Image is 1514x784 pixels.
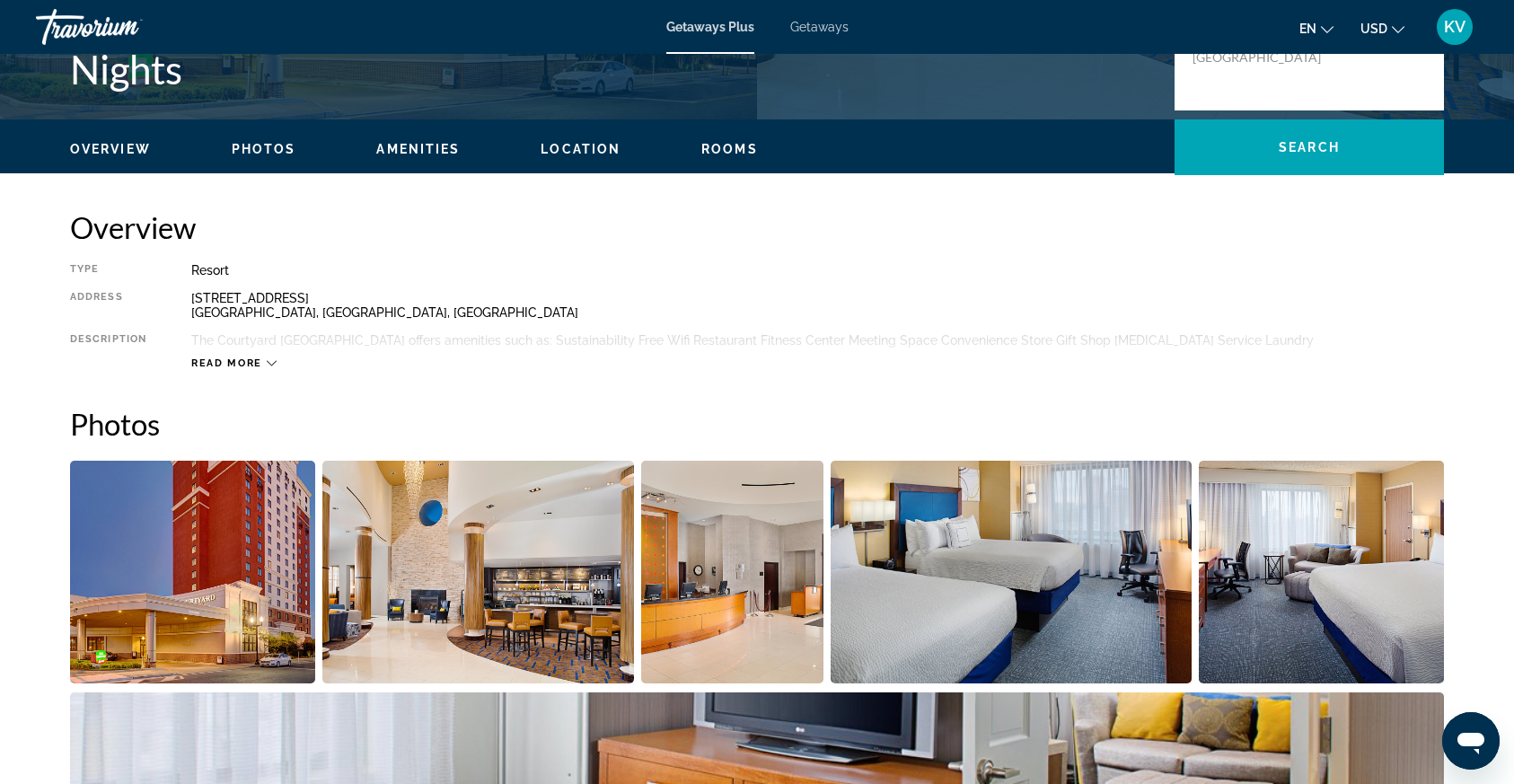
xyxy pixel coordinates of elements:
[1431,8,1478,46] button: User Menu
[70,333,146,348] div: Description
[1175,119,1444,175] button: Search
[70,209,1444,245] h2: Overview
[191,263,1444,277] div: Resort
[70,263,146,277] div: Type
[322,460,635,684] button: Open full-screen image slider
[70,460,315,684] button: Open full-screen image slider
[70,142,151,156] span: Overview
[191,291,1444,320] div: [STREET_ADDRESS] [GEOGRAPHIC_DATA], [GEOGRAPHIC_DATA], [GEOGRAPHIC_DATA]
[666,20,754,34] a: Getaways Plus
[701,141,758,157] button: Rooms
[1444,18,1466,36] span: KV
[1279,140,1340,154] span: Search
[376,142,460,156] span: Amenities
[1442,712,1500,770] iframe: Button to launch messaging window
[232,141,296,157] button: Photos
[1299,15,1334,41] button: Change language
[70,141,151,157] button: Overview
[376,141,460,157] button: Amenities
[1360,22,1387,36] span: USD
[541,142,621,156] span: Location
[191,357,262,369] span: Read more
[641,460,823,684] button: Open full-screen image slider
[70,406,1444,442] h2: Photos
[790,20,849,34] a: Getaways
[70,291,146,320] div: Address
[701,142,758,156] span: Rooms
[1360,15,1404,41] button: Change currency
[1199,460,1444,684] button: Open full-screen image slider
[541,141,621,157] button: Location
[232,142,296,156] span: Photos
[1299,22,1316,36] span: en
[36,4,216,50] a: Travorium
[831,460,1193,684] button: Open full-screen image slider
[191,357,277,370] button: Read more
